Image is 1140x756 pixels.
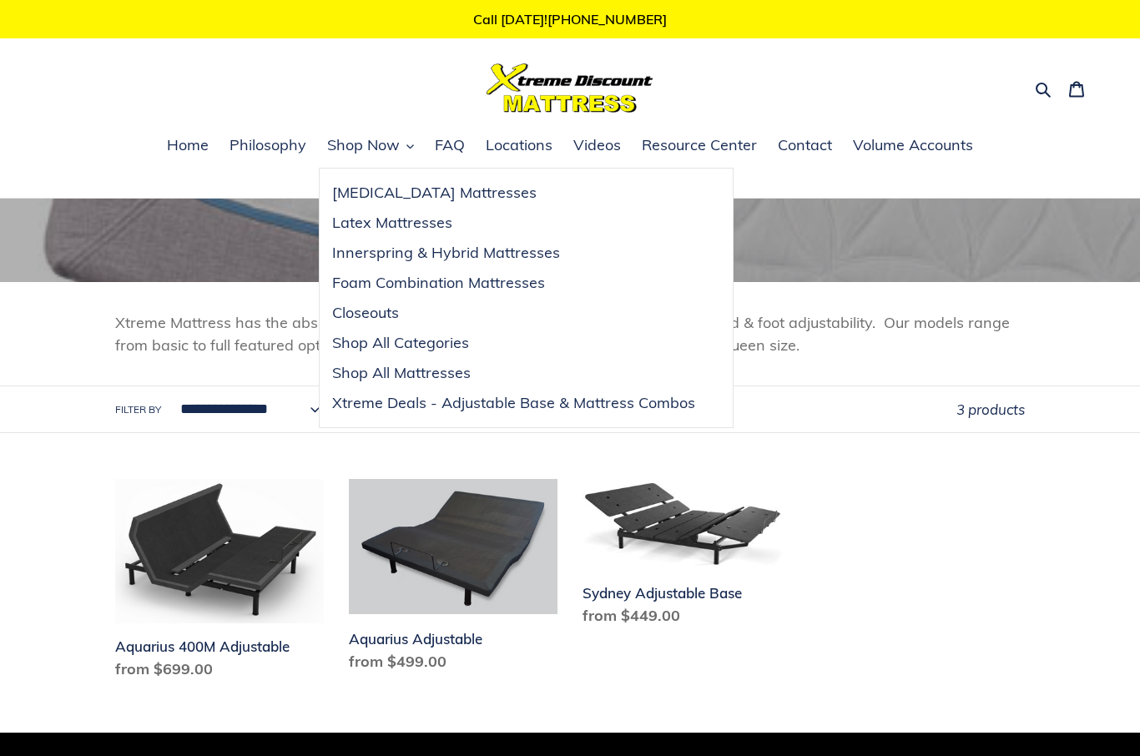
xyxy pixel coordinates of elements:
[221,134,315,159] a: Philosophy
[486,135,552,155] span: Locations
[115,311,1025,356] p: Xtreme Mattress has the absolute best values for adjustable beds! All units have full head & foot...
[159,134,217,159] a: Home
[956,401,1025,418] span: 3 products
[435,135,465,155] span: FAQ
[332,393,695,413] span: Xtreme Deals - Adjustable Base & Mattress Combos
[320,178,708,208] a: [MEDICAL_DATA] Mattresses
[230,135,306,155] span: Philosophy
[349,479,557,678] a: Aquarius Adjustable
[426,134,473,159] a: FAQ
[332,213,452,233] span: Latex Mattresses
[778,135,832,155] span: Contact
[320,208,708,238] a: Latex Mattresses
[327,135,400,155] span: Shop Now
[320,358,708,388] a: Shop All Mattresses
[633,134,765,159] a: Resource Center
[583,479,791,633] a: Sydney Adjustable Base
[332,303,399,323] span: Closeouts
[487,63,653,113] img: Xtreme Discount Mattress
[547,11,667,28] a: [PHONE_NUMBER]
[477,134,561,159] a: Locations
[115,402,161,417] label: Filter by
[853,135,973,155] span: Volume Accounts
[320,238,708,268] a: Innerspring & Hybrid Mattresses
[320,298,708,328] a: Closeouts
[320,388,708,418] a: Xtreme Deals - Adjustable Base & Mattress Combos
[332,333,469,353] span: Shop All Categories
[319,134,422,159] button: Shop Now
[332,363,471,383] span: Shop All Mattresses
[769,134,840,159] a: Contact
[332,243,560,263] span: Innerspring & Hybrid Mattresses
[115,479,324,687] a: Aquarius 400M Adjustable
[845,134,981,159] a: Volume Accounts
[320,328,708,358] a: Shop All Categories
[332,273,545,293] span: Foam Combination Mattresses
[332,183,537,203] span: [MEDICAL_DATA] Mattresses
[642,135,757,155] span: Resource Center
[565,134,629,159] a: Videos
[320,268,708,298] a: Foam Combination Mattresses
[573,135,621,155] span: Videos
[167,135,209,155] span: Home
